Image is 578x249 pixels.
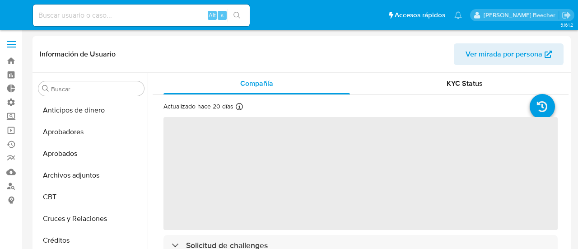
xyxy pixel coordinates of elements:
[35,208,148,230] button: Cruces y Relaciones
[221,11,224,19] span: s
[35,143,148,164] button: Aprobados
[35,121,148,143] button: Aprobadores
[163,117,558,230] span: ‌
[228,9,246,22] button: search-icon
[395,10,445,20] span: Accesos rápidos
[33,9,250,21] input: Buscar usuario o caso...
[35,186,148,208] button: CBT
[35,164,148,186] button: Archivos adjuntos
[454,11,462,19] a: Notificaciones
[51,85,140,93] input: Buscar
[40,50,116,59] h1: Información de Usuario
[163,102,233,111] p: Actualizado hace 20 días
[209,11,216,19] span: Alt
[42,85,49,92] button: Buscar
[35,99,148,121] button: Anticipos de dinero
[454,43,564,65] button: Ver mirada por persona
[240,78,273,89] span: Compañía
[466,43,542,65] span: Ver mirada por persona
[447,78,483,89] span: KYC Status
[562,10,571,20] a: Salir
[484,11,559,19] p: camila.tresguerres@mercadolibre.com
